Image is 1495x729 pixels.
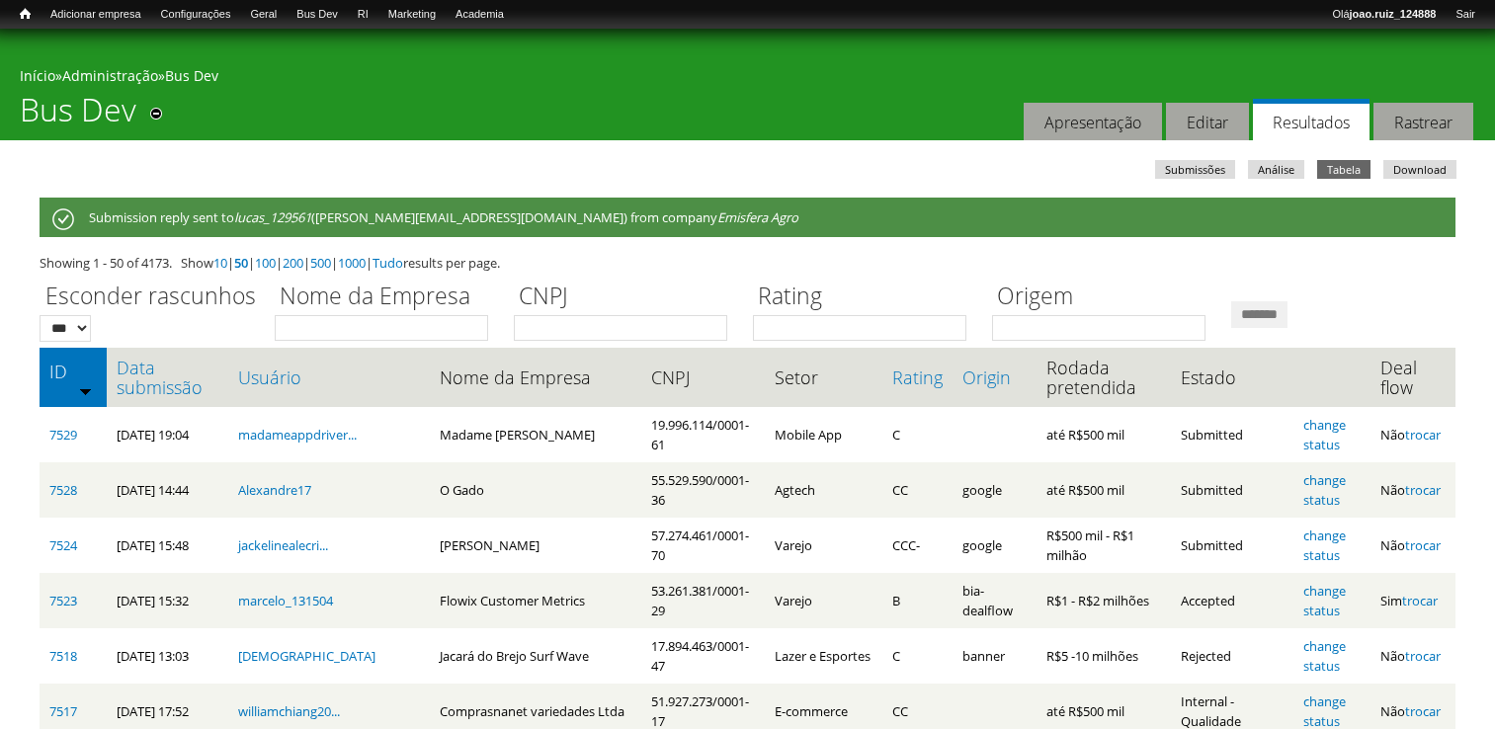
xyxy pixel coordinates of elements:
[373,254,403,272] a: Tudo
[1405,426,1441,444] a: trocar
[1155,160,1235,179] a: Submissões
[238,702,340,720] a: williamchiang20...
[1037,573,1171,628] td: R$1 - R$2 milhões
[1370,348,1455,407] th: Deal flow
[1370,407,1455,462] td: Não
[430,518,642,573] td: [PERSON_NAME]
[753,280,979,315] label: Rating
[882,573,953,628] td: B
[953,462,1037,518] td: google
[892,367,943,387] a: Rating
[1171,518,1293,573] td: Submitted
[1303,637,1346,675] a: change status
[641,518,764,573] td: 57.274.461/0001-70
[10,5,41,24] a: Início
[1171,348,1293,407] th: Estado
[641,462,764,518] td: 55.529.590/0001-36
[107,518,228,573] td: [DATE] 15:48
[40,198,1455,237] div: Submission reply sent to ([PERSON_NAME][EMAIL_ADDRESS][DOMAIN_NAME]) from company
[430,462,642,518] td: O Gado
[238,592,333,609] a: marcelo_131504
[1322,5,1446,25] a: Olájoao.ruiz_124888
[20,7,31,21] span: Início
[1037,518,1171,573] td: R$500 mil - R$1 milhão
[49,647,77,665] a: 7518
[62,66,158,85] a: Administração
[40,253,1455,273] div: Showing 1 - 50 of 4173. Show | | | | | | results per page.
[1248,160,1304,179] a: Análise
[234,208,311,226] em: lucas_129561
[338,254,366,272] a: 1000
[882,462,953,518] td: CC
[49,592,77,609] a: 7523
[765,518,883,573] td: Varejo
[717,208,798,226] em: Emisfera Agro
[310,254,331,272] a: 500
[49,481,77,499] a: 7528
[117,358,218,397] a: Data submissão
[953,518,1037,573] td: google
[238,536,328,554] a: jackelinealecri...
[238,426,357,444] a: madameappdriver...
[1303,416,1346,453] a: change status
[49,536,77,554] a: 7524
[430,573,642,628] td: Flowix Customer Metrics
[240,5,287,25] a: Geral
[165,66,218,85] a: Bus Dev
[1405,536,1441,554] a: trocar
[882,407,953,462] td: C
[953,573,1037,628] td: bia-dealflow
[1303,526,1346,564] a: change status
[1446,5,1485,25] a: Sair
[1370,518,1455,573] td: Não
[348,5,378,25] a: RI
[430,348,642,407] th: Nome da Empresa
[1303,582,1346,619] a: change status
[107,462,228,518] td: [DATE] 14:44
[1253,99,1370,141] a: Resultados
[1373,103,1473,141] a: Rastrear
[765,462,883,518] td: Agtech
[49,426,77,444] a: 7529
[953,628,1037,684] td: banner
[1171,462,1293,518] td: Submitted
[238,481,311,499] a: Alexandre17
[1303,471,1346,509] a: change status
[1037,407,1171,462] td: até R$500 mil
[641,407,764,462] td: 19.996.114/0001-61
[1024,103,1162,141] a: Apresentação
[1383,160,1456,179] a: Download
[1037,462,1171,518] td: até R$500 mil
[1171,407,1293,462] td: Submitted
[234,254,248,272] a: 50
[765,573,883,628] td: Varejo
[20,91,136,140] h1: Bus Dev
[40,280,262,315] label: Esconder rascunhos
[962,367,1027,387] a: Origin
[882,628,953,684] td: C
[641,628,764,684] td: 17.894.463/0001-47
[1370,462,1455,518] td: Não
[238,367,420,387] a: Usuário
[41,5,151,25] a: Adicionar empresa
[1037,348,1171,407] th: Rodada pretendida
[378,5,446,25] a: Marketing
[641,348,764,407] th: CNPJ
[1037,628,1171,684] td: R$5 -10 milhões
[213,254,227,272] a: 10
[283,254,303,272] a: 200
[107,628,228,684] td: [DATE] 13:03
[1370,628,1455,684] td: Não
[1402,592,1438,609] a: trocar
[882,518,953,573] td: CCC-
[1405,647,1441,665] a: trocar
[1405,481,1441,499] a: trocar
[1166,103,1249,141] a: Editar
[107,573,228,628] td: [DATE] 15:32
[255,254,276,272] a: 100
[1171,573,1293,628] td: Accepted
[1370,573,1455,628] td: Sim
[992,280,1218,315] label: Origem
[20,66,55,85] a: Início
[765,348,883,407] th: Setor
